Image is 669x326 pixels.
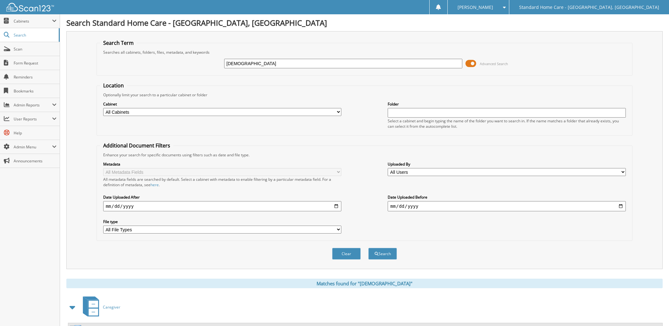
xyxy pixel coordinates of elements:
[103,161,341,167] label: Metadata
[103,219,341,224] label: File type
[66,279,663,288] div: Matches found for "[DEMOGRAPHIC_DATA]"
[66,17,663,28] h1: Search Standard Home Care - [GEOGRAPHIC_DATA], [GEOGRAPHIC_DATA]
[103,177,341,187] div: All metadata fields are searched by default. Select a cabinet with metadata to enable filtering b...
[79,295,120,320] a: Caregiver
[14,88,57,94] span: Bookmarks
[519,5,659,9] span: Standard Home Care - [GEOGRAPHIC_DATA], [GEOGRAPHIC_DATA]
[14,116,52,122] span: User Reports
[388,118,626,129] div: Select a cabinet and begin typing the name of the folder you want to search in. If the name match...
[6,3,54,11] img: scan123-logo-white.svg
[368,248,397,260] button: Search
[103,201,341,211] input: start
[332,248,361,260] button: Clear
[151,182,159,187] a: here
[388,194,626,200] label: Date Uploaded Before
[14,102,52,108] span: Admin Reports
[14,18,52,24] span: Cabinets
[103,101,341,107] label: Cabinet
[388,161,626,167] label: Uploaded By
[480,61,508,66] span: Advanced Search
[100,39,137,46] legend: Search Term
[100,142,173,149] legend: Additional Document Filters
[14,130,57,136] span: Help
[14,32,56,38] span: Search
[100,82,127,89] legend: Location
[388,101,626,107] label: Folder
[14,158,57,164] span: Announcements
[14,74,57,80] span: Reminders
[14,46,57,52] span: Scan
[100,92,629,98] div: Optionally limit your search to a particular cabinet or folder
[388,201,626,211] input: end
[100,50,629,55] div: Searches all cabinets, folders, files, metadata, and keywords
[14,60,57,66] span: Form Request
[103,304,120,310] span: Caregiver
[100,152,629,158] div: Enhance your search for specific documents using filters such as date and file type.
[103,194,341,200] label: Date Uploaded After
[458,5,493,9] span: [PERSON_NAME]
[14,144,52,150] span: Admin Menu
